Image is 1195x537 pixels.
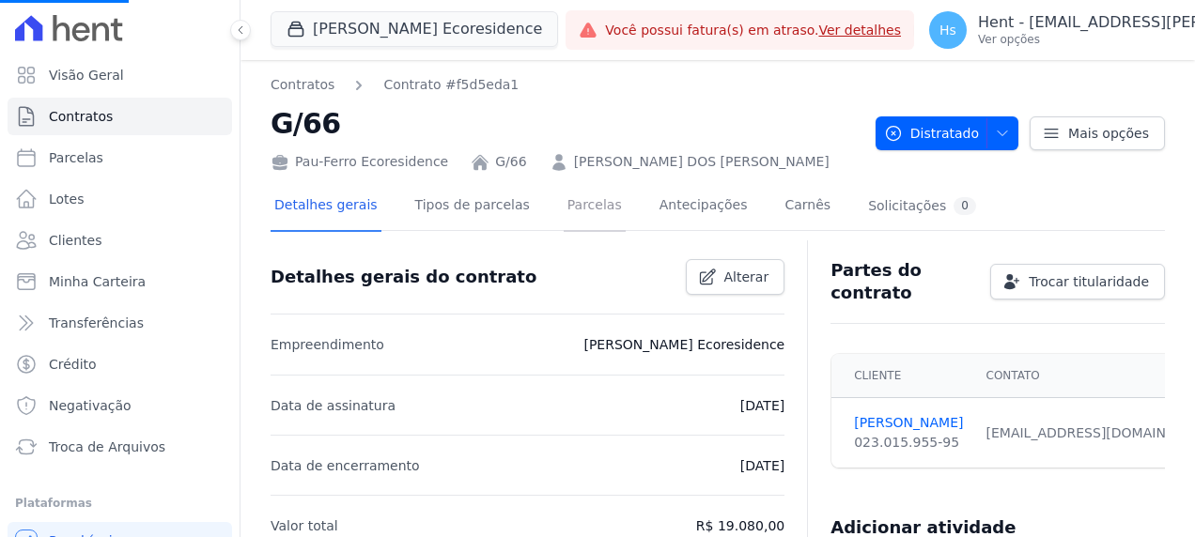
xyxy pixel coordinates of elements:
[8,98,232,135] a: Contratos
[49,148,103,167] span: Parcelas
[271,75,861,95] nav: Breadcrumb
[271,75,334,95] a: Contratos
[411,182,534,232] a: Tipos de parcelas
[1068,124,1149,143] span: Mais opções
[271,266,536,288] h3: Detalhes gerais do contrato
[49,355,97,374] span: Crédito
[605,21,901,40] span: Você possui fatura(s) em atraso.
[1029,272,1149,291] span: Trocar titularidade
[656,182,752,232] a: Antecipações
[990,264,1165,299] a: Trocar titularidade
[696,514,784,537] p: R$ 19.080,00
[383,75,519,95] a: Contrato #f5d5eda1
[583,333,784,356] p: [PERSON_NAME] Ecoresidence
[854,433,963,453] div: 023.015.955-95
[781,182,834,232] a: Carnês
[740,394,784,417] p: [DATE]
[8,222,232,259] a: Clientes
[1030,116,1165,150] a: Mais opções
[49,396,132,415] span: Negativação
[868,197,976,215] div: Solicitações
[49,66,124,84] span: Visão Geral
[876,116,1018,150] button: Distratado
[831,354,974,398] th: Cliente
[8,263,232,300] a: Minha Carteira
[49,272,146,291] span: Minha Carteira
[271,152,448,172] div: Pau-Ferro Ecoresidence
[271,333,384,356] p: Empreendimento
[271,454,420,477] p: Data de encerramento
[8,428,232,466] a: Troca de Arquivos
[939,23,956,37] span: Hs
[271,102,861,145] h2: G/66
[495,152,526,172] a: G/66
[864,182,980,232] a: Solicitações0
[686,259,785,295] a: Alterar
[574,152,830,172] a: [PERSON_NAME] DOS [PERSON_NAME]
[854,413,963,433] a: [PERSON_NAME]
[8,180,232,218] a: Lotes
[8,387,232,424] a: Negativação
[49,190,85,208] span: Lotes
[49,231,101,250] span: Clientes
[740,454,784,477] p: [DATE]
[884,116,979,150] span: Distratado
[271,394,396,417] p: Data de assinatura
[954,197,976,215] div: 0
[49,107,113,126] span: Contratos
[8,139,232,176] a: Parcelas
[271,11,558,47] button: [PERSON_NAME] Ecoresidence
[49,314,144,332] span: Transferências
[271,182,381,232] a: Detalhes gerais
[49,437,165,456] span: Troca de Arquivos
[8,56,232,94] a: Visão Geral
[8,345,232,383] a: Crédito
[564,182,626,232] a: Parcelas
[271,75,519,95] nav: Breadcrumb
[8,304,232,342] a: Transferências
[15,492,225,514] div: Plataformas
[724,268,769,286] span: Alterar
[271,514,338,537] p: Valor total
[818,23,901,38] a: Ver detalhes
[830,259,975,304] h3: Partes do contrato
